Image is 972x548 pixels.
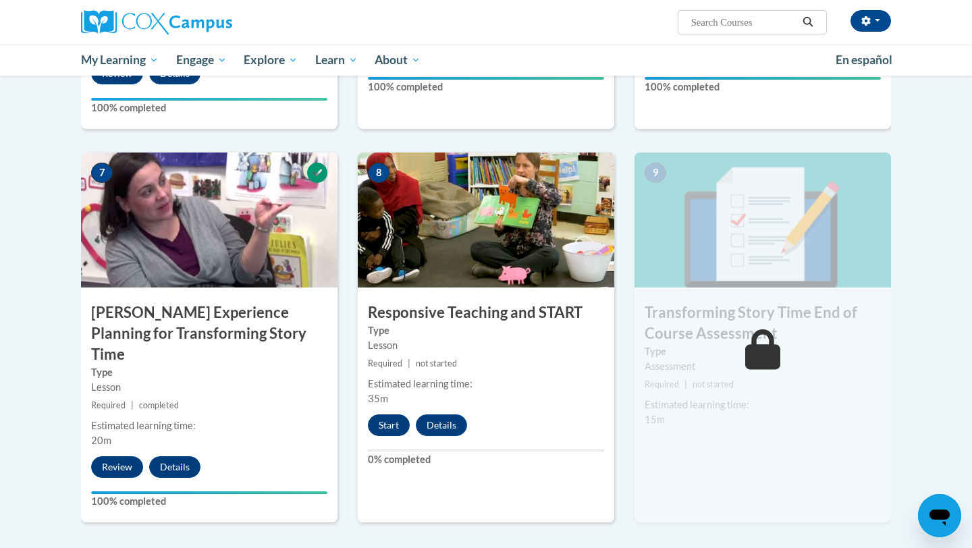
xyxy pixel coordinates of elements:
[368,77,604,80] div: Your progress
[81,10,232,34] img: Cox Campus
[91,435,111,446] span: 20m
[61,45,911,76] div: Main menu
[836,53,892,67] span: En español
[91,101,327,115] label: 100% completed
[416,414,467,436] button: Details
[690,14,798,30] input: Search Courses
[634,153,891,287] img: Course Image
[645,379,679,389] span: Required
[368,163,389,183] span: 8
[91,494,327,509] label: 100% completed
[72,45,167,76] a: My Learning
[684,379,687,389] span: |
[645,344,881,359] label: Type
[91,418,327,433] div: Estimated learning time:
[408,358,410,368] span: |
[645,414,665,425] span: 15m
[375,52,421,68] span: About
[91,491,327,494] div: Your progress
[149,456,200,478] button: Details
[368,80,604,94] label: 100% completed
[81,10,337,34] a: Cox Campus
[358,153,614,287] img: Course Image
[645,163,666,183] span: 9
[368,377,604,391] div: Estimated learning time:
[315,52,358,68] span: Learn
[634,302,891,344] h3: Transforming Story Time End of Course Assessment
[244,52,298,68] span: Explore
[645,77,881,80] div: Your progress
[91,456,143,478] button: Review
[358,302,614,323] h3: Responsive Teaching and START
[368,414,410,436] button: Start
[91,400,126,410] span: Required
[368,338,604,353] div: Lesson
[645,359,881,374] div: Assessment
[91,365,327,380] label: Type
[167,45,236,76] a: Engage
[91,163,113,183] span: 7
[368,393,388,404] span: 35m
[176,52,227,68] span: Engage
[306,45,367,76] a: Learn
[81,302,337,364] h3: [PERSON_NAME] Experience Planning for Transforming Story Time
[368,323,604,338] label: Type
[91,98,327,101] div: Your progress
[368,452,604,467] label: 0% completed
[645,398,881,412] div: Estimated learning time:
[368,358,402,368] span: Required
[850,10,891,32] button: Account Settings
[918,494,961,537] iframe: Button to launch messaging window
[131,400,134,410] span: |
[81,153,337,287] img: Course Image
[693,379,734,389] span: not started
[91,380,327,395] div: Lesson
[416,358,457,368] span: not started
[645,80,881,94] label: 100% completed
[81,52,159,68] span: My Learning
[139,400,179,410] span: completed
[235,45,306,76] a: Explore
[367,45,430,76] a: About
[798,14,818,30] button: Search
[827,46,901,74] a: En español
